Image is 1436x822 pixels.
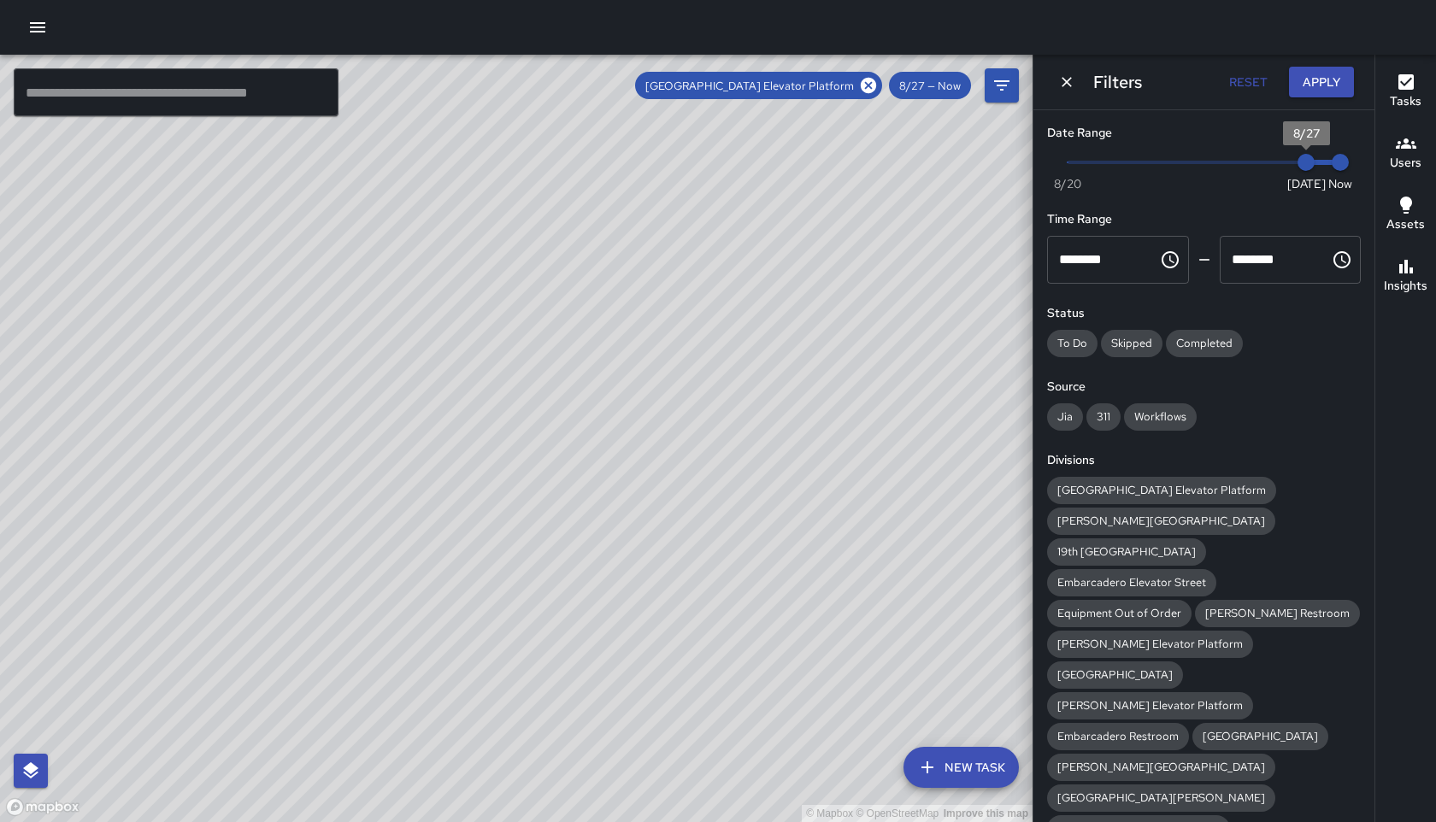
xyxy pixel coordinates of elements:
[1047,784,1275,812] div: [GEOGRAPHIC_DATA][PERSON_NAME]
[903,747,1019,788] button: New Task
[1289,67,1354,98] button: Apply
[1390,92,1421,111] h6: Tasks
[1047,483,1276,497] span: [GEOGRAPHIC_DATA] Elevator Platform
[1293,126,1320,141] span: 8/27
[1047,508,1275,535] div: [PERSON_NAME][GEOGRAPHIC_DATA]
[889,79,971,93] span: 8/27 — Now
[1375,185,1436,246] button: Assets
[1047,451,1361,470] h6: Divisions
[1054,69,1080,95] button: Dismiss
[1153,243,1187,277] button: Choose time, selected time is 12:00 AM
[1124,409,1197,424] span: Workflows
[1047,637,1253,651] span: [PERSON_NAME] Elevator Platform
[1047,330,1098,357] div: To Do
[1047,304,1361,323] h6: Status
[1047,544,1206,559] span: 19th [GEOGRAPHIC_DATA]
[1166,330,1243,357] div: Completed
[1195,606,1360,620] span: [PERSON_NAME] Restroom
[1047,631,1253,658] div: [PERSON_NAME] Elevator Platform
[1086,409,1121,424] span: 311
[1047,661,1183,689] div: [GEOGRAPHIC_DATA]
[1047,790,1275,805] span: [GEOGRAPHIC_DATA][PERSON_NAME]
[1192,729,1328,743] span: [GEOGRAPHIC_DATA]
[1047,477,1276,504] div: [GEOGRAPHIC_DATA] Elevator Platform
[1047,754,1275,781] div: [PERSON_NAME][GEOGRAPHIC_DATA]
[1047,124,1361,143] h6: Date Range
[1101,330,1162,357] div: Skipped
[1047,698,1253,713] span: [PERSON_NAME] Elevator Platform
[1047,600,1192,627] div: Equipment Out of Order
[1166,336,1243,350] span: Completed
[1047,403,1083,431] div: Jia
[1093,68,1142,96] h6: Filters
[635,72,882,99] div: [GEOGRAPHIC_DATA] Elevator Platform
[1386,215,1425,234] h6: Assets
[1047,729,1189,743] span: Embarcadero Restroom
[1384,277,1427,296] h6: Insights
[1047,514,1275,528] span: [PERSON_NAME][GEOGRAPHIC_DATA]
[1054,175,1081,192] span: 8/20
[1047,569,1216,596] div: Embarcadero Elevator Street
[1101,336,1162,350] span: Skipped
[1047,692,1253,719] div: [PERSON_NAME] Elevator Platform
[1375,62,1436,123] button: Tasks
[1375,123,1436,185] button: Users
[1221,67,1275,98] button: Reset
[1287,175,1326,192] span: [DATE]
[1124,403,1197,431] div: Workflows
[1047,409,1083,424] span: Jia
[1328,175,1352,192] span: Now
[1047,538,1206,566] div: 19th [GEOGRAPHIC_DATA]
[1047,575,1216,590] span: Embarcadero Elevator Street
[1390,154,1421,173] h6: Users
[1047,606,1192,620] span: Equipment Out of Order
[1047,760,1275,774] span: [PERSON_NAME][GEOGRAPHIC_DATA]
[1375,246,1436,308] button: Insights
[1047,210,1361,229] h6: Time Range
[1325,243,1359,277] button: Choose time, selected time is 11:59 PM
[1047,378,1361,396] h6: Source
[1047,723,1189,750] div: Embarcadero Restroom
[1192,723,1328,750] div: [GEOGRAPHIC_DATA]
[635,79,864,93] span: [GEOGRAPHIC_DATA] Elevator Platform
[1047,336,1098,350] span: To Do
[1086,403,1121,431] div: 311
[985,68,1019,103] button: Filters
[1195,600,1360,627] div: [PERSON_NAME] Restroom
[1047,667,1183,682] span: [GEOGRAPHIC_DATA]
